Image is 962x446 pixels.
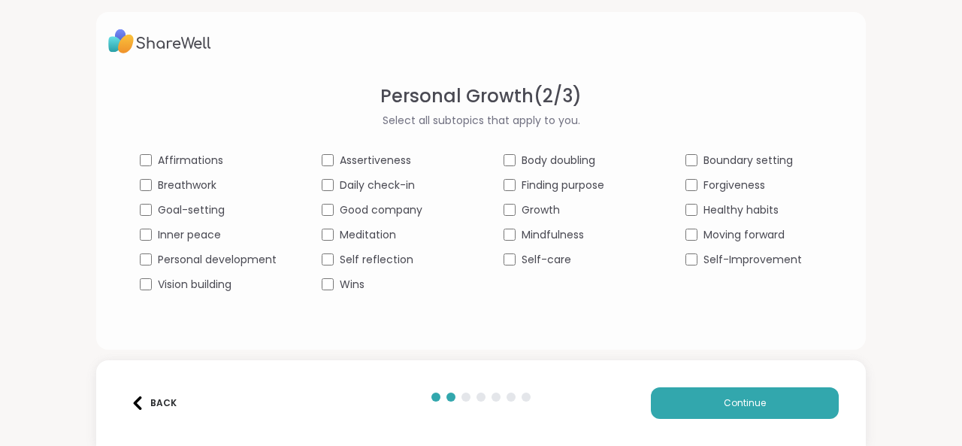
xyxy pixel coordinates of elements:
span: Self-Improvement [703,252,802,268]
span: Assertiveness [340,153,411,168]
span: Personal development [158,252,277,268]
span: Wins [340,277,365,293]
span: Self-care [522,252,571,268]
div: Back [131,396,177,410]
span: Inner peace [158,227,221,243]
span: Goal-setting [158,202,225,218]
span: Affirmations [158,153,223,168]
span: Continue [724,396,766,410]
span: Healthy habits [703,202,779,218]
span: Growth [522,202,560,218]
button: Continue [651,387,839,419]
span: Meditation [340,227,396,243]
span: Finding purpose [522,177,604,193]
button: Back [123,387,183,419]
img: ShareWell Logo [108,24,211,59]
span: Boundary setting [703,153,793,168]
span: Good company [340,202,422,218]
span: Daily check-in [340,177,415,193]
span: Vision building [158,277,231,293]
span: Personal Growth ( 2 / 3 ) [380,83,582,110]
span: Moving forward [703,227,785,243]
span: Forgiveness [703,177,765,193]
span: Body doubling [522,153,595,168]
span: Breathwork [158,177,216,193]
span: Self reflection [340,252,413,268]
span: Select all subtopics that apply to you. [383,113,580,129]
span: Mindfulness [522,227,584,243]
